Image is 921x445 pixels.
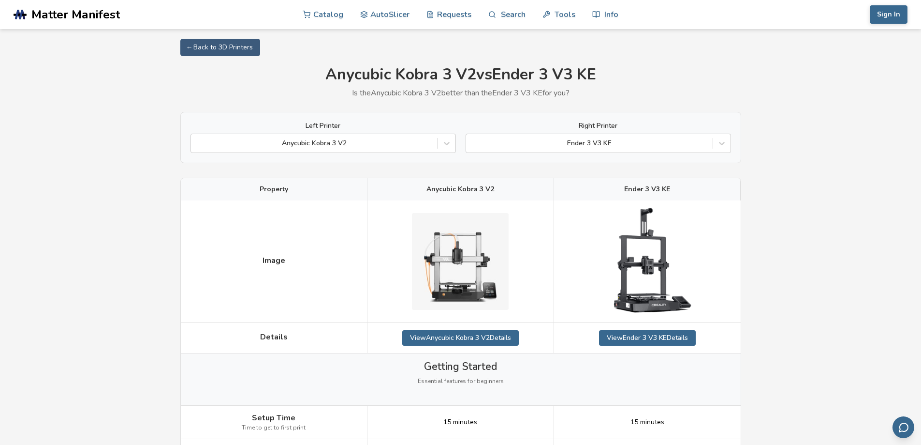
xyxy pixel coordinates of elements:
span: Anycubic Kobra 3 V2 [426,185,494,193]
span: Time to get to first print [242,425,306,431]
img: Anycubic Kobra 3 V2 [412,213,509,310]
span: Details [260,333,288,341]
button: Sign In [870,5,907,24]
span: 15 minutes [443,418,477,426]
img: Ender 3 V3 KE [599,208,696,315]
span: Matter Manifest [31,8,120,21]
label: Left Printer [190,122,456,130]
span: Getting Started [424,361,497,372]
p: Is the Anycubic Kobra 3 V2 better than the Ender 3 V3 KE for you? [180,89,741,97]
label: Right Printer [466,122,731,130]
span: Image [263,256,285,265]
button: Send feedback via email [892,416,914,438]
a: ViewEnder 3 V3 KEDetails [599,330,696,346]
span: Setup Time [252,414,295,422]
h1: Anycubic Kobra 3 V2 vs Ender 3 V3 KE [180,66,741,84]
input: Ender 3 V3 KE [471,139,473,147]
span: Ender 3 V3 KE [624,185,670,193]
input: Anycubic Kobra 3 V2 [196,139,198,147]
span: 15 minutes [630,418,664,426]
a: ← Back to 3D Printers [180,39,260,56]
span: Essential features for beginners [418,378,504,385]
a: ViewAnycubic Kobra 3 V2Details [402,330,519,346]
span: Property [260,185,288,193]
